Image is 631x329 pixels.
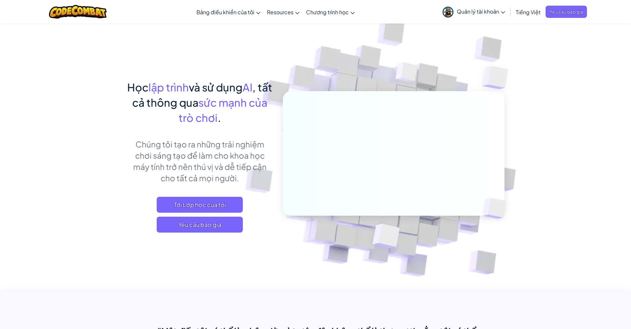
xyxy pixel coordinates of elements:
[189,81,242,94] span: và sử dụng
[472,184,521,233] img: Overlap cubes
[157,197,243,213] a: Tới Lớp học của tôi
[443,7,453,18] img: avatar
[306,9,349,16] span: Chương trình học
[356,210,415,265] img: Overlap cubes
[546,6,587,18] a: Yêu cầu báo giá
[516,9,541,16] span: Tiếng Việt
[267,9,293,16] span: Resources
[193,3,264,21] a: Bảng điều khiển của tôi
[127,81,148,94] span: Học
[457,8,505,15] span: Quản lý tài khoản
[127,138,273,184] p: Chúng tôi tạo ra những trải nghiệm chơi sáng tạo để làm cho khoa học máy tính trở nên thú vị và d...
[303,3,358,21] a: Chương trình học
[218,111,221,124] span: .
[49,5,107,19] img: CodeCombat logo
[439,1,508,22] a: Quản lý tài khoản
[196,9,254,16] span: Bảng điều khiển của tôi
[469,50,526,106] img: Overlap cubes
[264,3,303,21] a: Resources
[179,96,267,124] span: sức mạnh của trò chơi
[383,49,431,99] img: Overlap cubes
[512,3,544,21] a: Tiếng Việt
[148,81,189,94] span: lập trình
[242,81,252,94] span: AI
[157,217,243,233] a: Yêu cầu báo giá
